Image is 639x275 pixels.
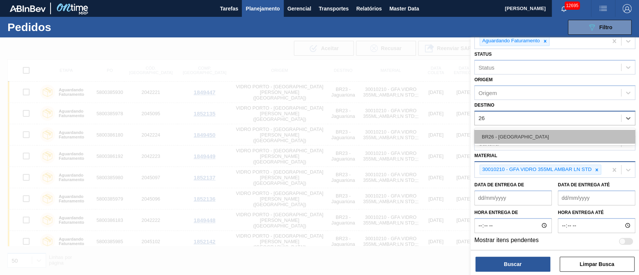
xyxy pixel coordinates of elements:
span: Relatórios [356,4,381,13]
label: Data de Entrega de [474,182,524,187]
span: 12695 [565,1,580,10]
div: Status [478,64,495,71]
span: Filtro [599,24,612,30]
span: Transportes [319,4,349,13]
button: Notificações [552,3,576,14]
button: Filtro [568,20,632,35]
label: Carteira [474,128,497,133]
span: Master Data [389,4,419,13]
img: Logout [623,4,632,13]
span: Tarefas [220,4,238,13]
label: Destino [474,103,494,108]
input: dd/mm/yyyy [474,190,552,205]
img: userActions [599,4,608,13]
label: Hora entrega de [474,207,552,218]
div: BR26 - [GEOGRAPHIC_DATA] [474,130,635,144]
h1: Pedidos [7,23,117,31]
div: Aguardando Faturamento [480,36,541,46]
img: TNhmsLtSVTkK8tSr43FrP2fwEKptu5GPRR3wAAAABJRU5ErkJggg== [10,5,46,12]
div: Origem [478,89,497,96]
label: Origem [474,77,493,82]
input: dd/mm/yyyy [558,190,635,205]
label: Hora entrega até [558,207,635,218]
div: 30010210 - GFA VIDRO 355ML AMBAR LN STD [480,165,593,174]
label: Mostrar itens pendentes [474,237,539,246]
span: Planejamento [246,4,280,13]
label: Material [474,153,497,158]
label: Status [474,52,492,57]
span: Gerencial [287,4,311,13]
label: Data de Entrega até [558,182,610,187]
